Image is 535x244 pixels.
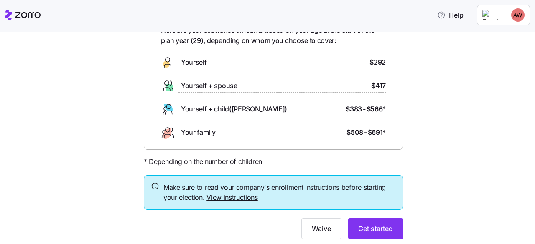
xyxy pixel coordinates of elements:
span: Help [437,10,464,20]
span: Get started [358,224,393,234]
button: Waive [301,218,341,239]
span: $691 [368,127,386,138]
img: Employer logo [482,10,499,20]
span: * Depending on the number of children [144,156,262,167]
span: $508 [346,127,363,138]
span: $383 [346,104,362,114]
span: Your family [181,127,215,138]
span: - [364,127,367,138]
span: Make sure to read your company's enrollment instructions before starting your election. [163,182,396,203]
span: Yourself + spouse [181,80,237,91]
span: $292 [369,57,386,68]
span: Here are your allowance amounts based on your age at the start of the plan year ( 29 ), depending... [161,25,386,46]
span: - [363,104,366,114]
button: Help [431,7,470,23]
span: $566 [367,104,386,114]
button: Get started [348,218,403,239]
img: becb8d93307ff6558feecab3c69d9480 [511,8,525,22]
span: Yourself + child([PERSON_NAME]) [181,104,287,114]
span: $417 [371,80,386,91]
a: View instructions [206,193,258,201]
span: Yourself [181,57,206,68]
span: Waive [312,224,331,234]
